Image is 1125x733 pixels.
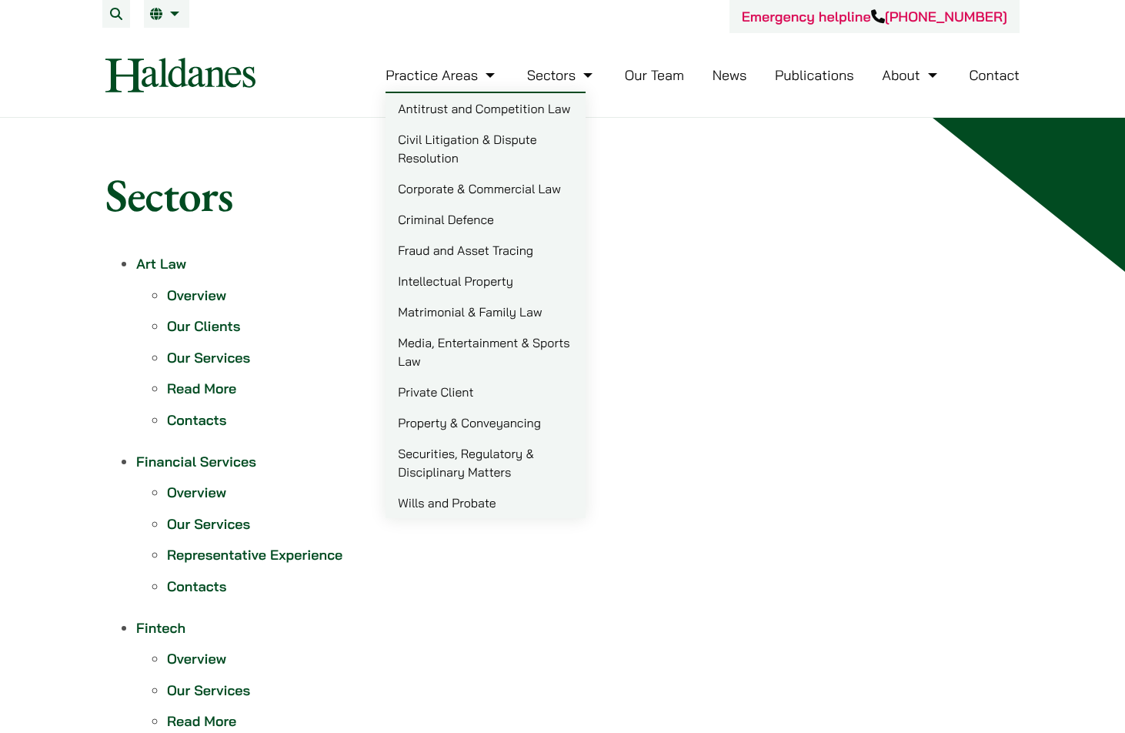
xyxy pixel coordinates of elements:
[969,66,1020,84] a: Contact
[527,66,596,84] a: Sectors
[386,377,586,407] a: Private Client
[167,349,250,366] a: Our Services
[386,124,586,173] a: Civil Litigation & Dispute Resolution
[386,438,586,487] a: Securities, Regulatory & Disciplinary Matters
[386,204,586,235] a: Criminal Defence
[167,484,226,501] a: Overview
[742,8,1007,25] a: Emergency helpline[PHONE_NUMBER]
[167,515,250,533] a: Our Services
[136,453,256,470] a: Financial Services
[386,296,586,327] a: Matrimonial & Family Law
[167,650,226,668] a: Overview
[882,66,940,84] a: About
[167,286,226,304] a: Overview
[167,546,342,564] a: Representative Experience
[136,619,185,637] a: Fintech
[713,66,747,84] a: News
[105,167,1020,223] h1: Sectors
[386,327,586,377] a: Media, Entertainment & Sports Law
[105,58,255,92] img: Logo of Haldanes
[167,681,250,699] a: Our Services
[386,235,586,266] a: Fraud and Asset Tracing
[136,255,186,273] a: Art Law
[386,407,586,438] a: Property & Conveyancing
[386,173,586,204] a: Corporate & Commercial Law
[167,411,226,429] a: Contacts
[150,8,183,20] a: EN
[775,66,854,84] a: Publications
[167,577,226,595] a: Contacts
[386,93,586,124] a: Antitrust and Competition Law
[386,66,499,84] a: Practice Areas
[167,380,236,397] a: Read More
[167,317,240,335] a: Our Clients
[386,487,586,518] a: Wills and Probate
[167,712,236,730] a: Read More
[386,266,586,296] a: Intellectual Property
[625,66,684,84] a: Our Team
